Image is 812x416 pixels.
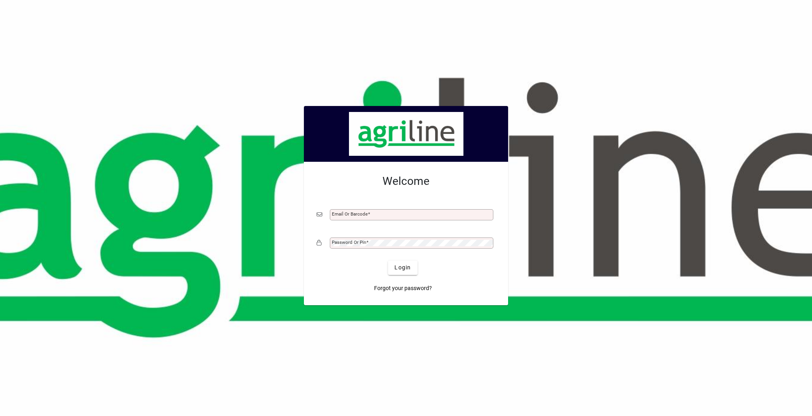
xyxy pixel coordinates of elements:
[317,175,495,188] h2: Welcome
[374,284,432,292] span: Forgot your password?
[332,239,366,245] mat-label: Password or Pin
[332,211,368,217] mat-label: Email or Barcode
[388,261,417,275] button: Login
[394,263,411,272] span: Login
[371,281,435,296] a: Forgot your password?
